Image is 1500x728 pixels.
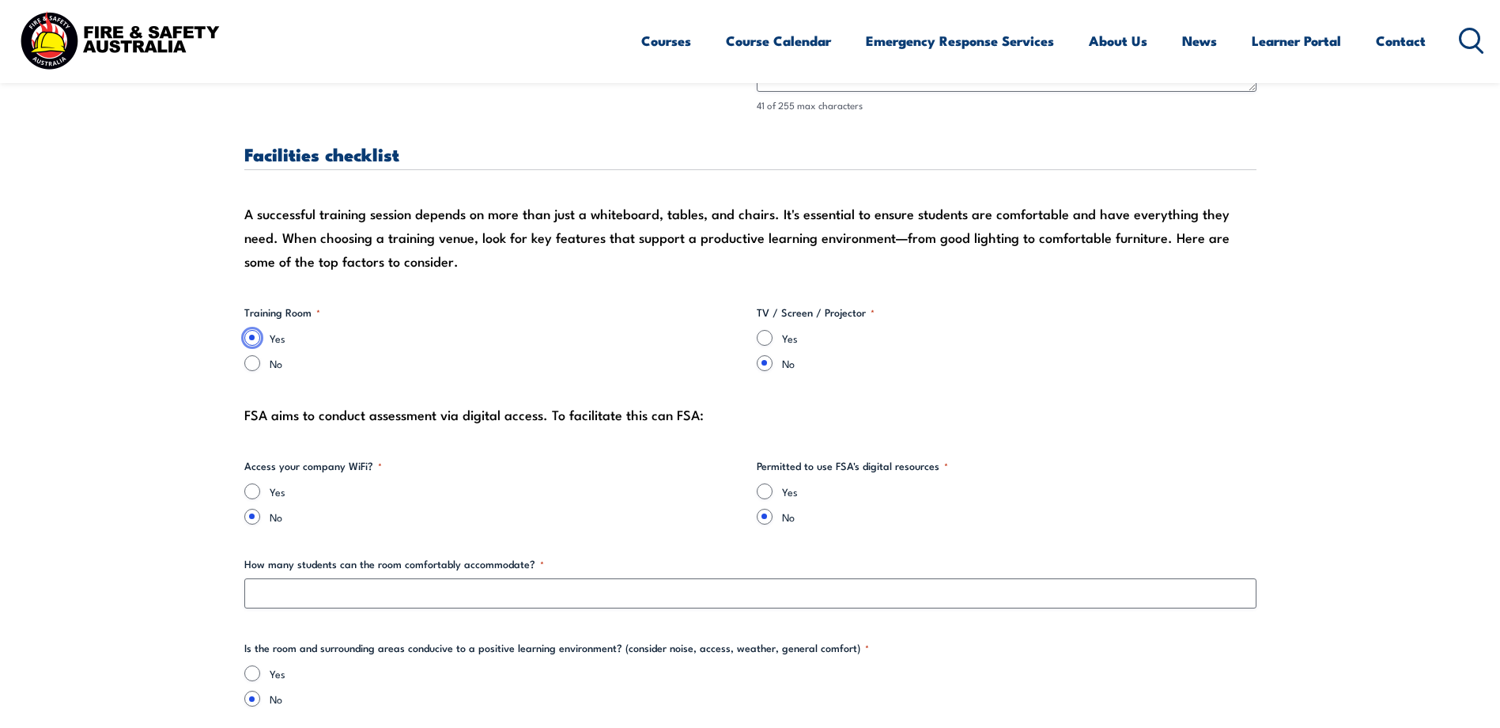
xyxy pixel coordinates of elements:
legend: TV / Screen / Projector [757,305,875,320]
label: No [270,509,744,525]
label: No [782,355,1256,371]
div: 41 of 255 max characters [757,98,1256,113]
label: No [782,509,1256,525]
a: Contact [1376,20,1426,62]
legend: Permitted to use FSA's digital resources [757,458,948,474]
a: Courses [641,20,691,62]
label: Yes [270,665,1256,681]
label: No [270,355,744,371]
label: Yes [270,330,744,346]
label: Yes [782,483,1256,499]
a: Learner Portal [1252,20,1341,62]
label: Yes [270,483,744,499]
legend: Is the room and surrounding areas conducive to a positive learning environment? (consider noise, ... [244,640,869,656]
a: Course Calendar [726,20,831,62]
label: Yes [782,330,1256,346]
legend: Training Room [244,305,320,320]
legend: Access your company WiFi? [244,458,382,474]
h3: Facilities checklist [244,145,1256,163]
label: How many students can the room comfortably accommodate? [244,556,1256,572]
a: About Us [1089,20,1147,62]
a: News [1182,20,1217,62]
a: Emergency Response Services [866,20,1054,62]
label: No [270,691,1256,707]
div: FSA aims to conduct assessment via digital access. To facilitate this can FSA: [244,403,1256,427]
div: A successful training session depends on more than just a whiteboard, tables, and chairs. It's es... [244,202,1256,273]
